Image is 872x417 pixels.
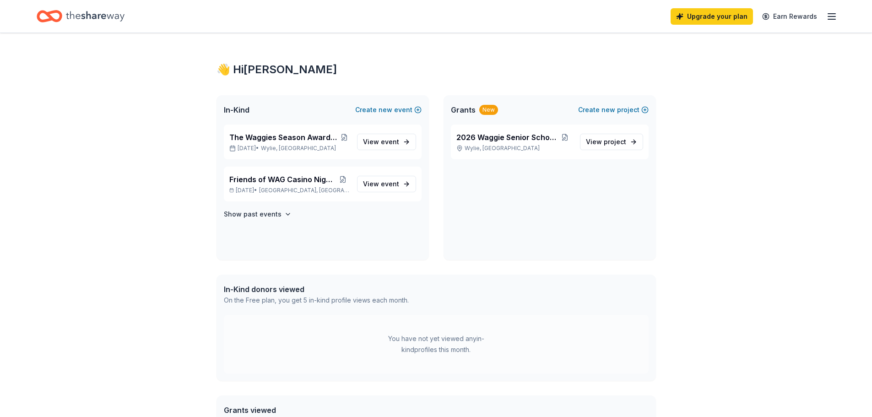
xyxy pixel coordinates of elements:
span: In-Kind [224,104,249,115]
button: Createnewevent [355,104,422,115]
span: Grants [451,104,476,115]
a: Upgrade your plan [671,8,753,25]
span: event [381,180,399,188]
button: Show past events [224,209,292,220]
span: View [363,136,399,147]
span: View [363,179,399,190]
div: New [479,105,498,115]
span: View [586,136,626,147]
span: The Waggies Season Awards and Fundraising Event [229,132,339,143]
div: On the Free plan, you get 5 in-kind profile views each month. [224,295,409,306]
h4: Show past events [224,209,282,220]
div: You have not yet viewed any in-kind profiles this month. [379,333,493,355]
a: View event [357,176,416,192]
span: 2026 Waggie Senior Scholarships [456,132,558,143]
a: Home [37,5,125,27]
a: View project [580,134,643,150]
span: new [601,104,615,115]
div: 👋 Hi [PERSON_NAME] [217,62,656,77]
div: Grants viewed [224,405,404,416]
p: Wylie, [GEOGRAPHIC_DATA] [456,145,573,152]
span: [GEOGRAPHIC_DATA], [GEOGRAPHIC_DATA] [259,187,349,194]
span: event [381,138,399,146]
span: new [379,104,392,115]
a: View event [357,134,416,150]
p: [DATE] • [229,187,350,194]
button: Createnewproject [578,104,649,115]
span: project [604,138,626,146]
span: Friends of WAG Casino Night Fundraiser [229,174,336,185]
a: Earn Rewards [757,8,823,25]
p: [DATE] • [229,145,350,152]
div: In-Kind donors viewed [224,284,409,295]
span: Wylie, [GEOGRAPHIC_DATA] [261,145,336,152]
